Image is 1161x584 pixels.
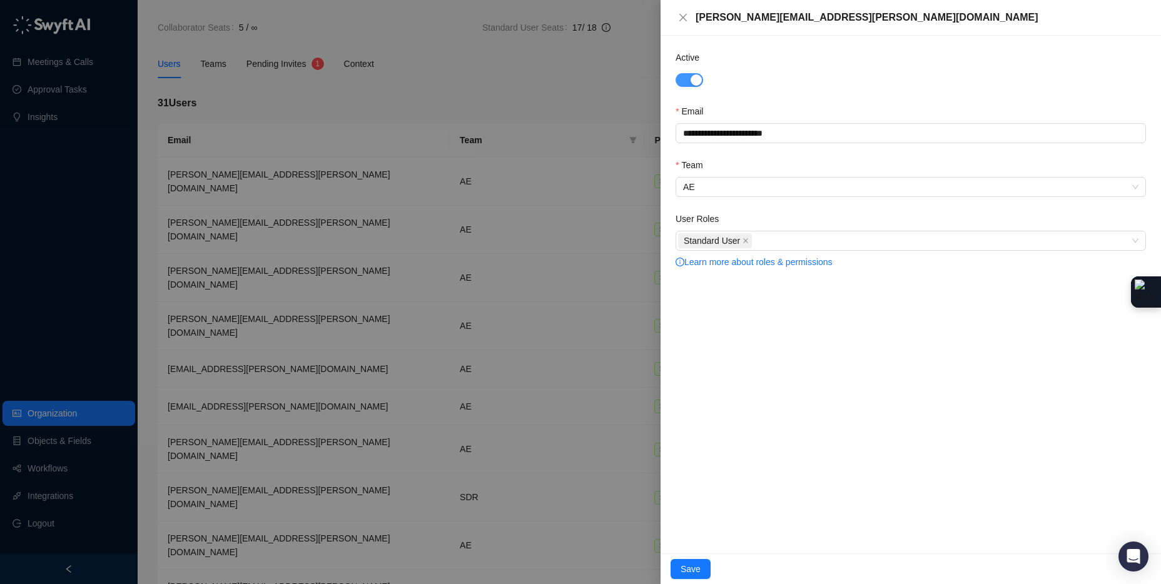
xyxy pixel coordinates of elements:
span: AE [683,178,1138,196]
span: Save [681,562,701,576]
label: User Roles [676,212,728,226]
span: close [678,13,688,23]
div: Open Intercom Messenger [1118,541,1148,571]
button: Active [676,73,703,87]
span: Standard User [684,234,740,248]
span: close [743,238,749,244]
input: Email [676,123,1146,143]
label: Team [676,158,712,172]
a: info-circleLearn more about roles & permissions [676,257,833,267]
div: [PERSON_NAME][EMAIL_ADDRESS][PERSON_NAME][DOMAIN_NAME] [696,10,1146,25]
button: Close [676,10,691,25]
label: Active [676,51,708,64]
img: Extension Icon [1135,279,1157,305]
span: info-circle [676,258,684,266]
button: Save [671,559,711,579]
span: Standard User [678,233,752,248]
label: Email [676,104,712,118]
